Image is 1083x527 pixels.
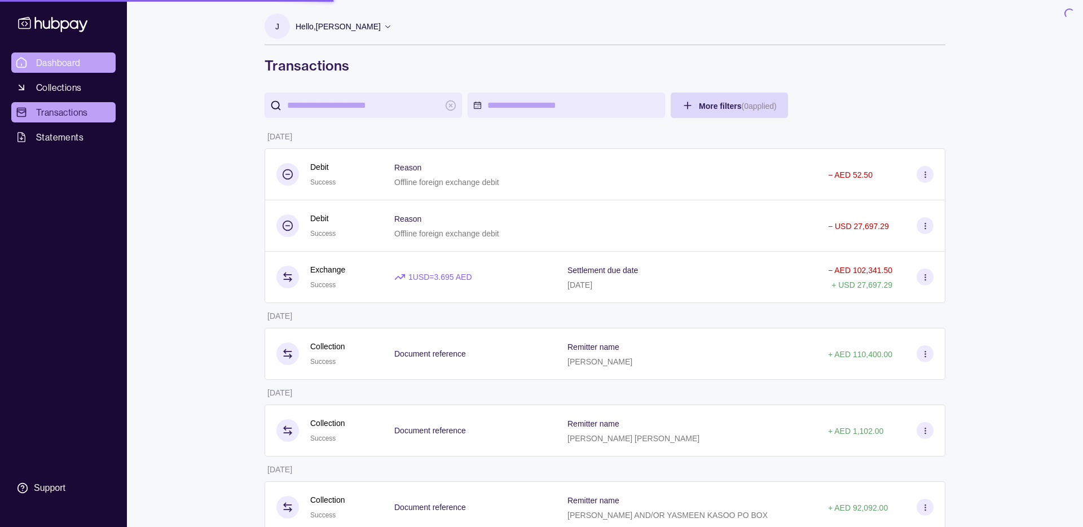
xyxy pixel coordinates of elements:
p: 1 USD = 3.695 AED [408,271,472,283]
p: Document reference [394,503,466,512]
span: Collections [36,81,81,94]
a: Collections [11,77,116,98]
span: Success [310,178,336,186]
p: + AED 92,092.00 [828,503,888,512]
span: More filters [699,102,777,111]
span: Success [310,281,336,289]
a: Statements [11,127,116,147]
p: [DATE] [567,280,592,289]
p: [DATE] [267,311,292,320]
p: [PERSON_NAME] [PERSON_NAME] [567,434,699,443]
span: Success [310,511,336,519]
span: Statements [36,130,83,144]
p: Debit [310,212,336,225]
p: Collection [310,417,345,429]
p: − USD 27,697.29 [828,222,889,231]
p: Collection [310,340,345,353]
p: Settlement due date [567,266,638,275]
span: Transactions [36,106,88,119]
p: Offline foreign exchange debit [394,229,499,238]
p: Reason [394,163,421,172]
a: Support [11,476,116,500]
p: + AED 1,102.00 [828,427,883,436]
span: Success [310,230,336,238]
span: Success [310,358,336,366]
a: Dashboard [11,52,116,73]
button: More filters(0applied) [671,93,788,118]
p: Document reference [394,349,466,358]
p: [PERSON_NAME] [567,357,632,366]
p: Document reference [394,426,466,435]
span: Success [310,434,336,442]
p: Offline foreign exchange debit [394,178,499,187]
p: [DATE] [267,465,292,474]
p: Hello, [PERSON_NAME] [296,20,381,33]
p: Remitter name [567,342,619,352]
p: − AED 102,341.50 [828,266,892,275]
p: Exchange [310,263,345,276]
p: + USD 27,697.29 [831,280,892,289]
p: ( 0 applied) [741,102,776,111]
a: Transactions [11,102,116,122]
input: search [287,93,439,118]
h1: Transactions [265,56,945,74]
p: Reason [394,214,421,223]
p: J [275,20,279,33]
p: [DATE] [267,388,292,397]
p: [PERSON_NAME] AND/OR YASMEEN KASOO PO BOX [567,511,768,520]
p: [DATE] [267,132,292,141]
p: − AED 52.50 [828,170,873,179]
div: Support [34,482,65,494]
span: Dashboard [36,56,81,69]
p: Remitter name [567,496,619,505]
p: Collection [310,494,345,506]
p: + AED 110,400.00 [828,350,892,359]
p: Debit [310,161,336,173]
p: Remitter name [567,419,619,428]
